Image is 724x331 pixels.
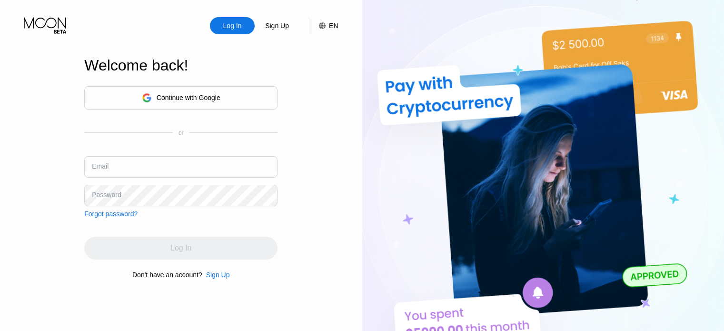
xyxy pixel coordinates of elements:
[157,94,220,101] div: Continue with Google
[84,86,278,110] div: Continue with Google
[329,22,338,30] div: EN
[84,57,278,74] div: Welcome back!
[210,17,255,34] div: Log In
[202,271,230,279] div: Sign Up
[222,21,243,30] div: Log In
[84,210,138,218] div: Forgot password?
[206,271,230,279] div: Sign Up
[92,162,109,170] div: Email
[309,17,338,34] div: EN
[264,21,290,30] div: Sign Up
[255,17,299,34] div: Sign Up
[92,191,121,199] div: Password
[179,130,184,136] div: or
[132,271,202,279] div: Don't have an account?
